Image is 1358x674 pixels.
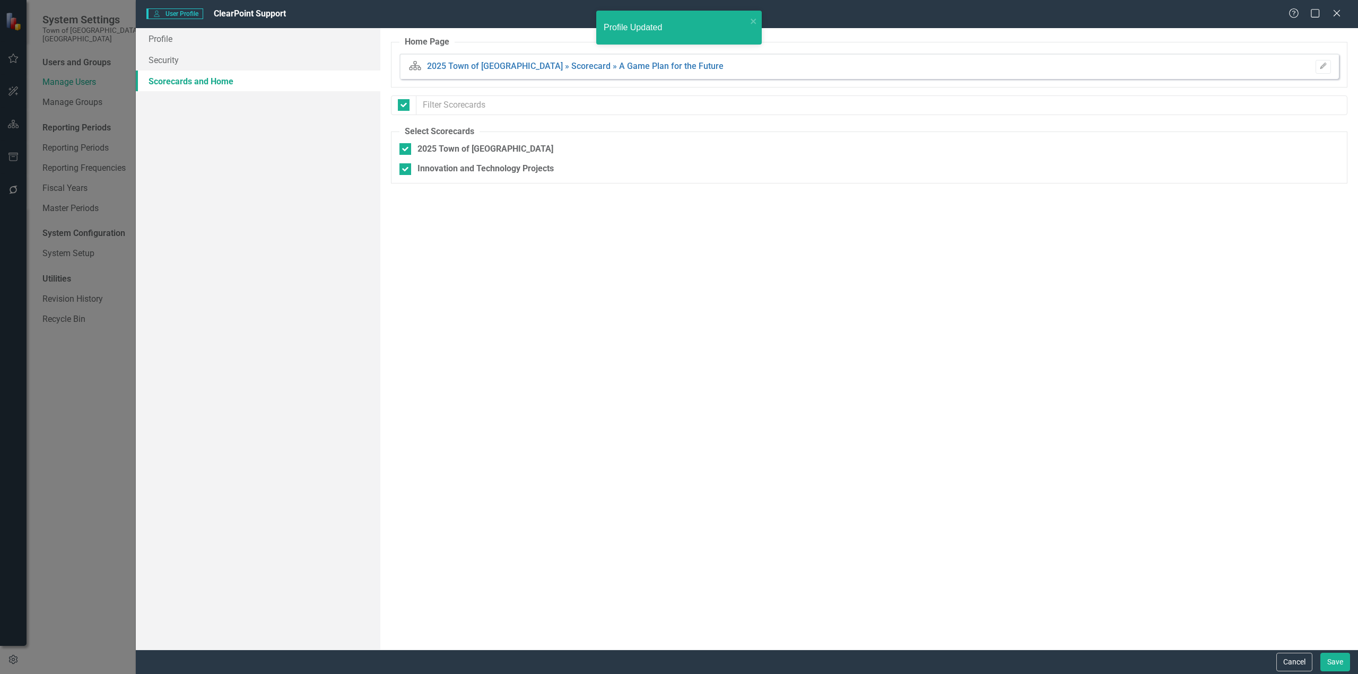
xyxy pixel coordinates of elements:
[417,163,554,175] div: Innovation and Technology Projects
[1316,60,1331,74] button: Please Save To Continue
[416,95,1347,115] input: Filter Scorecards
[750,15,758,27] button: close
[136,49,380,71] a: Security
[214,8,286,19] span: ClearPoint Support
[399,126,480,138] legend: Select Scorecards
[427,61,724,71] a: 2025 Town of [GEOGRAPHIC_DATA] » Scorecard » A Game Plan for the Future
[417,143,553,155] div: 2025 Town of [GEOGRAPHIC_DATA]
[136,28,380,49] a: Profile
[136,71,380,92] a: Scorecards and Home
[1320,653,1350,671] button: Save
[604,22,747,34] div: Profile Updated
[146,8,203,19] span: User Profile
[1276,653,1312,671] button: Cancel
[399,36,455,48] legend: Home Page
